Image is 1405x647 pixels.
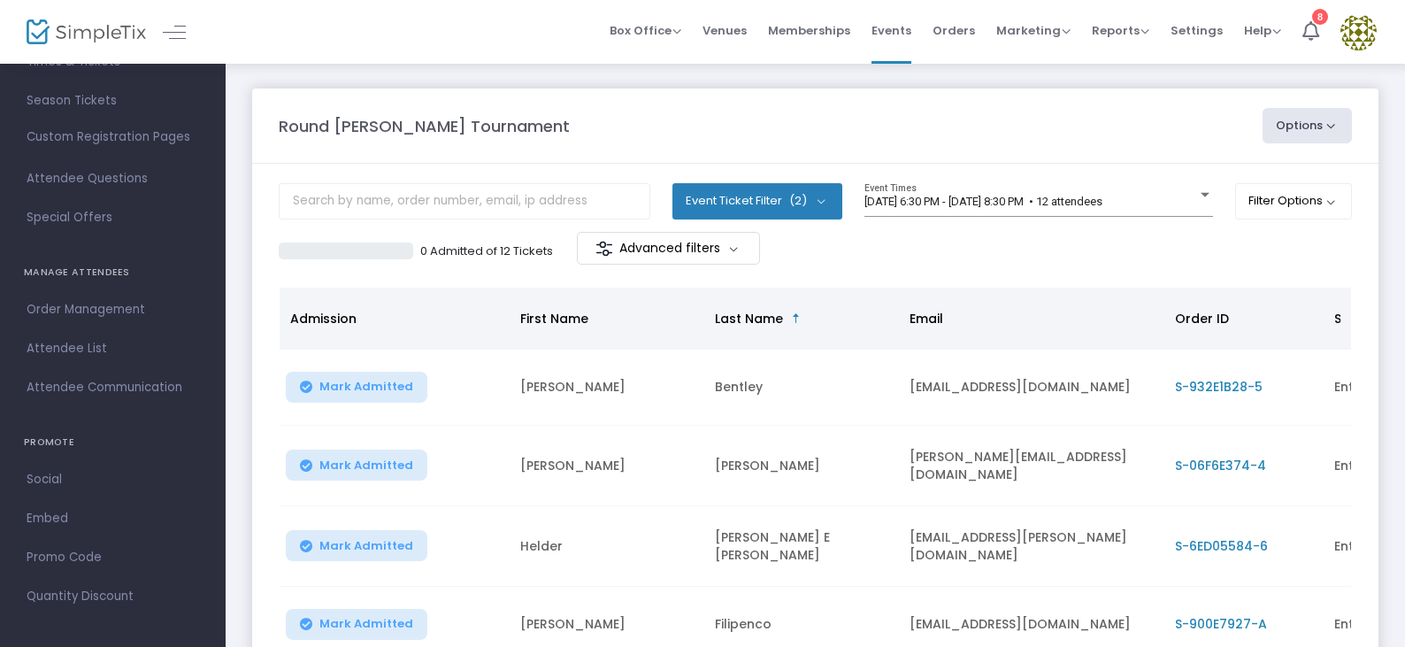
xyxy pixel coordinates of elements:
[319,617,413,631] span: Mark Admitted
[1263,108,1353,143] button: Options
[1092,22,1149,39] span: Reports
[286,530,427,561] button: Mark Admitted
[27,337,199,360] span: Attendee List
[27,546,199,569] span: Promo Code
[279,183,650,220] input: Search by name, order number, email, ip address
[1235,183,1353,219] button: Filter Options
[1175,457,1266,474] span: S-06F6E374-4
[24,425,202,460] h4: PROMOTE
[319,539,413,553] span: Mark Admitted
[789,194,807,208] span: (2)
[27,206,199,229] span: Special Offers
[27,507,199,530] span: Embed
[27,298,199,321] span: Order Management
[864,195,1102,208] span: [DATE] 6:30 PM - [DATE] 8:30 PM • 12 attendees
[1334,310,1382,327] span: Section
[610,22,681,39] span: Box Office
[1175,537,1268,555] span: S-6ED05584-6
[420,243,553,260] p: 0 Admitted of 12 Tickets
[1171,8,1223,53] span: Settings
[899,350,1164,426] td: [EMAIL_ADDRESS][DOMAIN_NAME]
[1175,310,1229,327] span: Order ID
[789,312,803,326] span: Sortable
[910,310,943,327] span: Email
[24,255,202,290] h4: MANAGE ATTENDEES
[899,506,1164,587] td: [EMAIL_ADDRESS][PERSON_NAME][DOMAIN_NAME]
[286,372,427,403] button: Mark Admitted
[672,183,842,219] button: Event Ticket Filter(2)
[27,376,199,399] span: Attendee Communication
[1175,378,1263,396] span: S-932E1B28-5
[27,89,199,112] span: Season Tickets
[704,506,899,587] td: [PERSON_NAME] E [PERSON_NAME]
[595,240,613,258] img: filter
[510,426,704,506] td: [PERSON_NAME]
[27,585,199,608] span: Quantity Discount
[702,8,747,53] span: Venues
[715,310,783,327] span: Last Name
[319,380,413,394] span: Mark Admitted
[286,609,427,640] button: Mark Admitted
[319,458,413,473] span: Mark Admitted
[286,450,427,481] button: Mark Admitted
[27,167,199,190] span: Attendee Questions
[768,8,850,53] span: Memberships
[290,310,357,327] span: Admission
[510,350,704,426] td: [PERSON_NAME]
[899,426,1164,506] td: [PERSON_NAME][EMAIL_ADDRESS][DOMAIN_NAME]
[27,468,199,491] span: Social
[1175,615,1267,633] span: S-900E7927-A
[520,310,588,327] span: First Name
[27,128,190,146] span: Custom Registration Pages
[704,426,899,506] td: [PERSON_NAME]
[704,350,899,426] td: Bentley
[577,232,760,265] m-button: Advanced filters
[1244,22,1281,39] span: Help
[1312,5,1328,21] div: 8
[933,8,975,53] span: Orders
[279,114,570,138] m-panel-title: Round [PERSON_NAME] Tournament
[510,506,704,587] td: Helder
[996,22,1071,39] span: Marketing
[871,8,911,53] span: Events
